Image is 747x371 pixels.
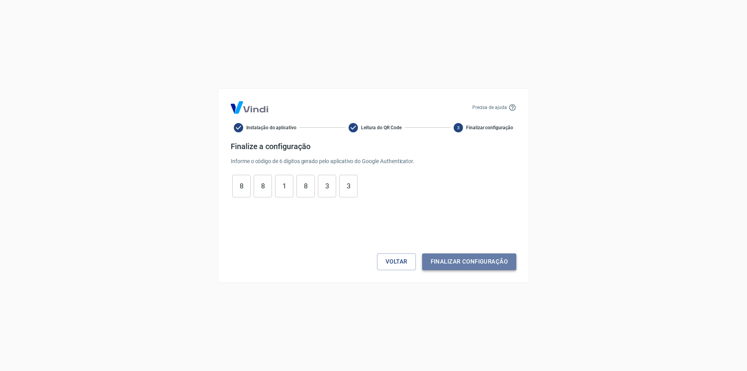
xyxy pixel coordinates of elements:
[231,157,516,165] p: Informe o código de 6 dígitos gerado pelo aplicativo do Google Authenticator.
[457,125,459,130] text: 3
[422,253,516,270] button: Finalizar configuração
[466,124,513,131] span: Finalizar configuração
[231,142,516,151] h4: Finalize a configuração
[231,101,268,114] img: Logo Vind
[377,253,416,270] button: Voltar
[472,104,507,111] p: Precisa de ajuda
[246,124,296,131] span: Instalação do aplicativo
[361,124,401,131] span: Leitura do QR Code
